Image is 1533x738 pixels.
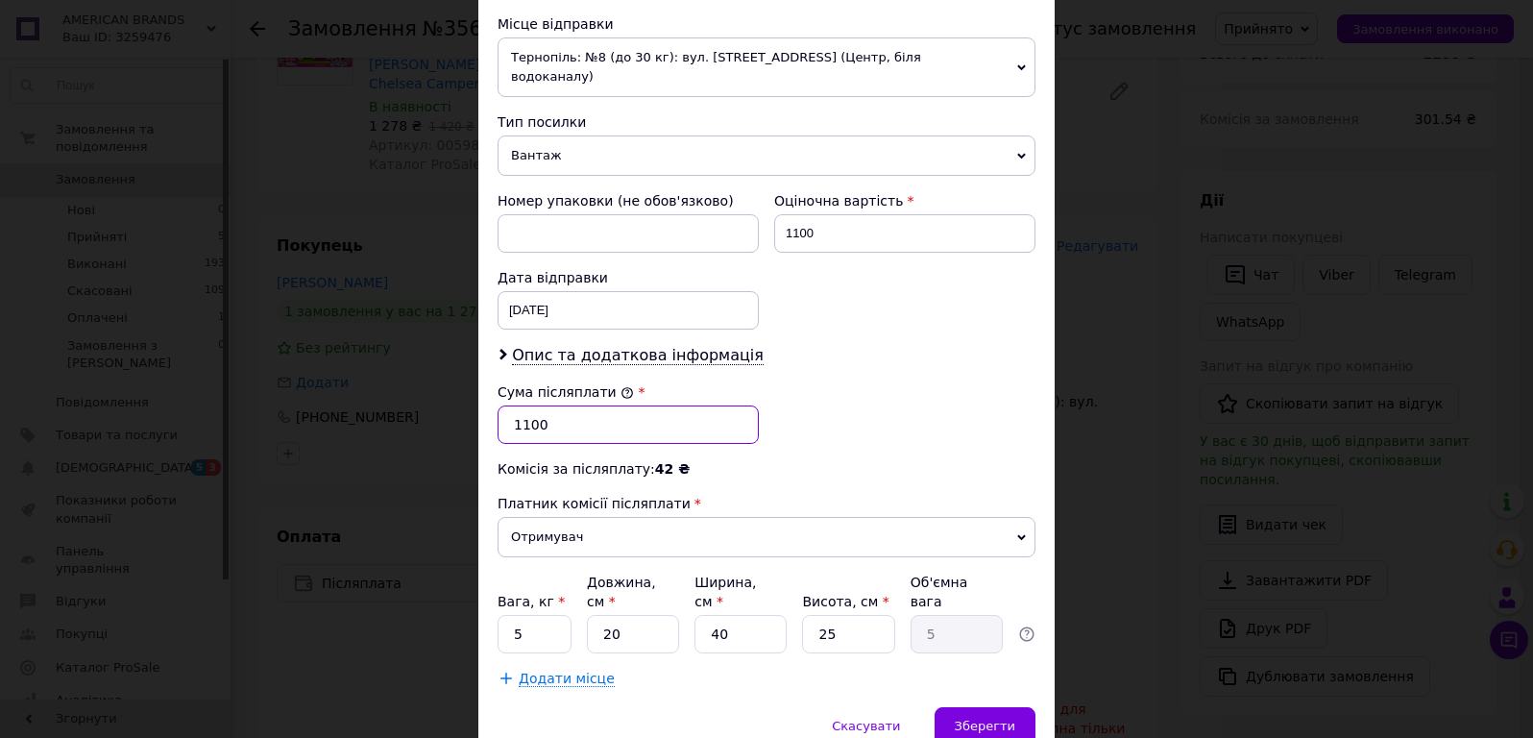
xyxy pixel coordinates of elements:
span: Тернопіль: №8 (до 30 кг): вул. [STREET_ADDRESS] (Центр, біля водоканалу) [498,37,1035,97]
div: Комісія за післяплату: [498,459,1035,479]
span: Отримувач [498,517,1035,557]
div: Об'ємна вага [911,573,1003,611]
span: Вантаж [498,135,1035,176]
label: Вага, кг [498,594,565,609]
div: Дата відправки [498,268,759,287]
div: Оціночна вартість [774,191,1035,210]
span: Опис та додаткова інформація [512,346,764,365]
span: Скасувати [832,719,900,733]
label: Висота, см [802,594,888,609]
div: Номер упаковки (не обов'язково) [498,191,759,210]
span: Зберегти [955,719,1015,733]
label: Ширина, см [694,575,756,609]
span: Місце відправки [498,16,614,32]
label: Довжина, см [587,575,656,609]
span: Тип посилки [498,114,586,130]
span: Додати місце [519,671,615,687]
label: Сума післяплати [498,384,634,400]
span: 42 ₴ [655,461,690,477]
span: Платник комісії післяплати [498,496,691,511]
